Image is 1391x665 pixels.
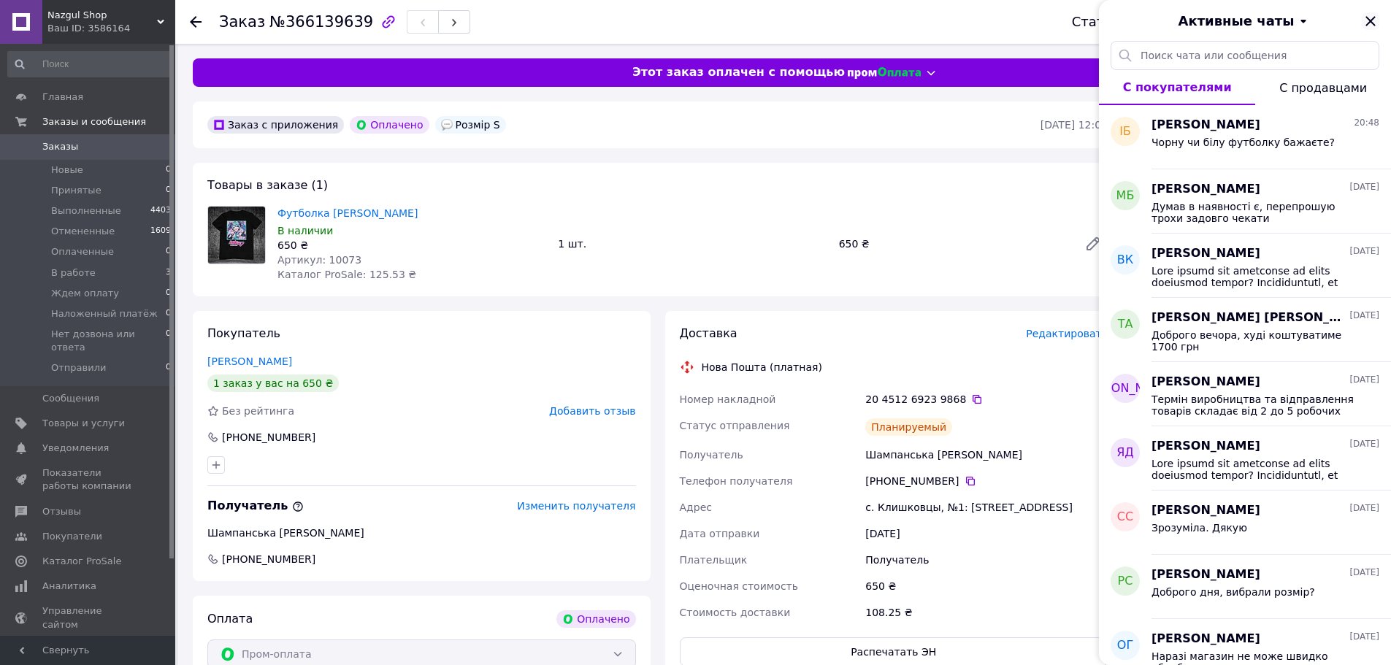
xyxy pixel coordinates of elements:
[698,360,826,374] div: Нова Пошта (платная)
[1349,502,1379,515] span: [DATE]
[207,612,253,626] span: Оплата
[1151,117,1260,134] span: [PERSON_NAME]
[207,178,328,192] span: Товары в заказе (1)
[51,307,158,320] span: Наложенный платёж
[1077,380,1174,397] span: [PERSON_NAME]
[166,361,171,374] span: 0
[680,449,743,461] span: Получатель
[42,115,146,128] span: Заказы и сообщения
[1026,328,1108,339] span: Редактировать
[1151,201,1359,224] span: Думав в наявності є, перепрошую трохи задовго чекати
[150,225,171,238] span: 1609
[150,204,171,218] span: 4403
[1099,298,1391,362] button: ТА[PERSON_NAME] [PERSON_NAME] АлисаТочиловская [PERSON_NAME][DATE]Доброго вечора, худі коштуватим...
[1151,438,1260,455] span: [PERSON_NAME]
[166,287,171,300] span: 0
[51,361,106,374] span: Отправили
[222,405,294,417] span: Без рейтинга
[166,164,171,177] span: 0
[1118,573,1133,590] span: РС
[1362,12,1379,30] button: Закрыть
[1118,316,1133,333] span: ТА
[1255,70,1391,105] button: С продавцами
[1099,555,1391,619] button: РС[PERSON_NAME][DATE]Доброго дня, вибрали розмір?
[51,245,114,258] span: Оплаченные
[1099,105,1391,169] button: ІБ[PERSON_NAME]20:48Чорну чи білу футболку бажаєте?
[208,207,265,264] img: Футболка Мику Хацунэ
[166,184,171,197] span: 0
[865,392,1108,407] div: 20 4512 6923 9868
[1349,181,1379,193] span: [DATE]
[7,51,172,77] input: Поиск
[51,204,121,218] span: Выполненные
[1078,229,1108,258] a: Редактировать
[42,442,109,455] span: Уведомления
[42,417,125,430] span: Товары и услуги
[51,225,115,238] span: Отмененные
[1151,374,1260,391] span: [PERSON_NAME]
[862,547,1111,573] div: Получатель
[1151,631,1260,647] span: [PERSON_NAME]
[42,530,102,543] span: Покупатели
[1099,491,1391,555] button: СС[PERSON_NAME][DATE]Зрозуміла. Дякую
[207,374,339,392] div: 1 заказ у вас на 650 ₴
[42,392,99,405] span: Сообщения
[42,604,135,631] span: Управление сайтом
[680,501,712,513] span: Адрес
[680,554,748,566] span: Плательщик
[1099,234,1391,298] button: ВК[PERSON_NAME][DATE]Lore ipsumd sit ametconse ad elits doeiusmod tempor? Incididuntutl, et dolor...
[632,64,845,81] span: Этот заказ оплачен с помощью
[865,474,1108,488] div: [PHONE_NUMBER]
[1349,438,1379,450] span: [DATE]
[221,430,317,445] div: [PHONE_NUMBER]
[1179,12,1295,31] span: Активные чаты
[862,599,1111,626] div: 108.25 ₴
[1151,522,1247,534] span: Зрозуміла. Дякую
[1117,252,1133,269] span: ВК
[680,393,776,405] span: Номер накладной
[1151,265,1359,288] span: Lore ipsumd sit ametconse ad elits doeiusmod tempor? Incididuntutl, et dolorema aliqua enimadmini...
[1072,15,1170,29] div: Статус заказа
[441,119,453,131] img: :speech_balloon:
[1140,12,1350,31] button: Активные чаты
[862,520,1111,547] div: [DATE]
[166,245,171,258] span: 0
[207,526,636,540] div: Шампанська [PERSON_NAME]
[552,234,832,254] div: 1 шт.
[47,9,157,22] span: Nazgul Shop
[350,116,429,134] div: Оплачено
[1099,362,1391,426] button: [PERSON_NAME][PERSON_NAME][DATE]Термін виробництва та відправлення товарів складає від 2 до 5 роб...
[680,528,760,539] span: Дата отправки
[166,307,171,320] span: 0
[166,266,171,280] span: 3
[42,466,135,493] span: Показатели работы компании
[277,225,333,237] span: В наличии
[51,328,166,354] span: Нет дозвона или ответа
[1116,445,1134,461] span: ЯД
[549,405,635,417] span: Добавить отзыв
[219,13,265,31] span: Заказ
[1119,123,1131,140] span: ІБ
[1117,637,1133,654] span: ОГ
[1151,393,1359,417] span: Термін виробництва та відправлення товарів складає від 2 до 5 робочих днів з моменту прийняття ва...
[1151,329,1359,353] span: Доброго вечора, худі коштуватиме 1700 грн
[47,22,175,35] div: Ваш ID: 3586164
[1099,70,1255,105] button: С покупателями
[1151,586,1315,598] span: Доброго дня, вибрали розмір?
[1151,245,1260,262] span: [PERSON_NAME]
[207,326,280,340] span: Покупатель
[680,475,793,487] span: Телефон получателя
[680,420,790,431] span: Статус отправления
[1151,310,1346,326] span: [PERSON_NAME] [PERSON_NAME] АлисаТочиловская [PERSON_NAME]
[680,580,799,592] span: Оценочная стоимость
[51,287,119,300] span: Ждем оплату
[1151,137,1335,148] span: Чорну чи білу футболку бажаєте?
[1349,631,1379,643] span: [DATE]
[269,13,373,31] span: №366139639
[1099,169,1391,234] button: МБ[PERSON_NAME][DATE]Думав в наявності є, перепрошую трохи задовго чекати
[1349,245,1379,258] span: [DATE]
[42,580,96,593] span: Аналитика
[42,555,121,568] span: Каталог ProSale
[277,207,418,219] a: Футболка [PERSON_NAME]
[1151,566,1260,583] span: [PERSON_NAME]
